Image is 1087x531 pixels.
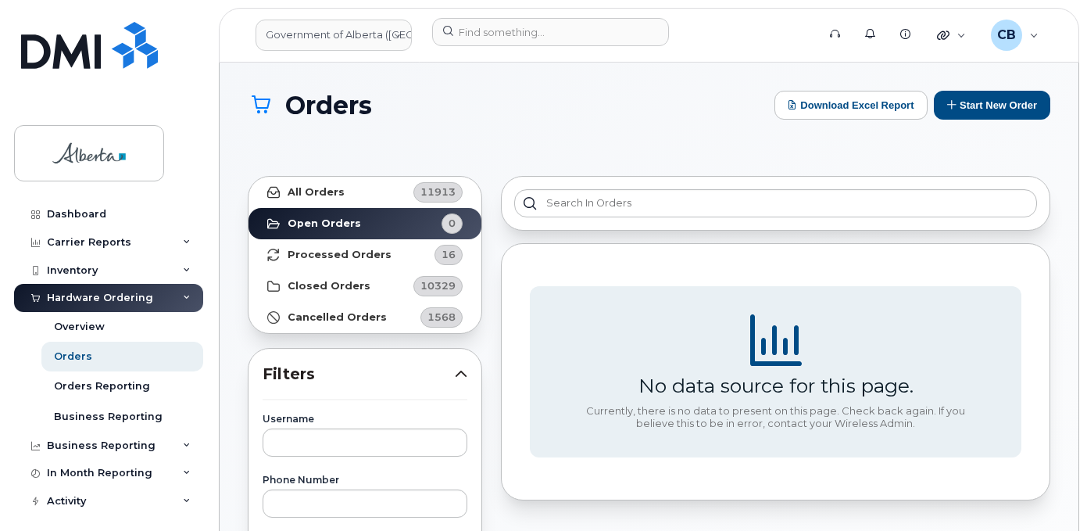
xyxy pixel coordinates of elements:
div: No data source for this page. [638,374,914,397]
span: Filters [263,363,455,386]
span: 11913 [420,185,456,199]
strong: Open Orders [288,217,361,230]
div: Currently, there is no data to present on this page. Check back again. If you believe this to be ... [581,405,971,429]
span: 16 [442,247,456,262]
a: Open Orders0 [249,208,481,239]
strong: All Orders [288,186,345,199]
a: Closed Orders10329 [249,271,481,302]
label: Phone Number [263,475,467,485]
a: All Orders11913 [249,177,481,208]
span: 1568 [427,310,456,325]
span: Orders [285,91,372,119]
button: Download Excel Report [774,91,928,120]
a: Cancelled Orders1568 [249,302,481,333]
strong: Closed Orders [288,280,370,292]
label: Username [263,414,467,424]
button: Start New Order [934,91,1050,120]
span: 10329 [420,278,456,293]
input: Search in orders [514,189,1037,217]
a: Processed Orders16 [249,239,481,271]
span: 0 [449,216,456,231]
strong: Cancelled Orders [288,311,387,324]
strong: Processed Orders [288,249,392,261]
